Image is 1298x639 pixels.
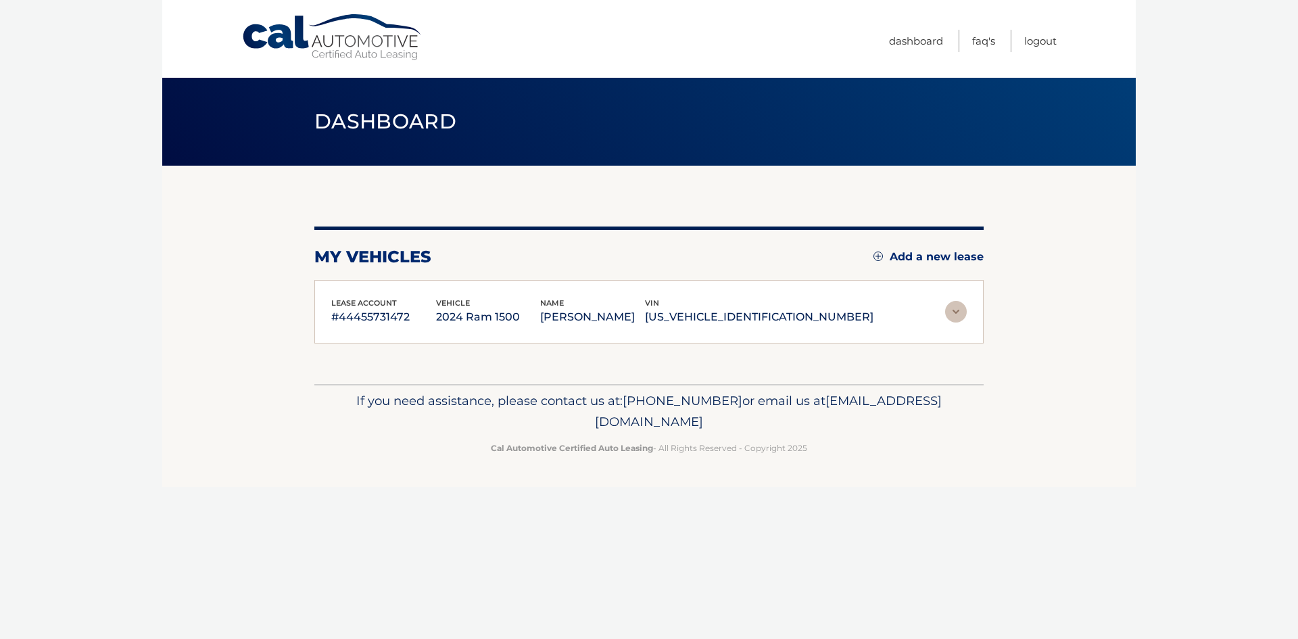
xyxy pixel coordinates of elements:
a: FAQ's [972,30,995,52]
span: name [540,298,564,308]
strong: Cal Automotive Certified Auto Leasing [491,443,653,453]
img: add.svg [873,252,883,261]
span: vin [645,298,659,308]
span: vehicle [436,298,470,308]
p: 2024 Ram 1500 [436,308,541,327]
img: accordion-rest.svg [945,301,967,323]
a: Logout [1024,30,1057,52]
a: Dashboard [889,30,943,52]
p: [PERSON_NAME] [540,308,645,327]
span: Dashboard [314,109,456,134]
p: #44455731472 [331,308,436,327]
span: lease account [331,298,397,308]
p: If you need assistance, please contact us at: or email us at [323,390,975,433]
a: Add a new lease [873,250,984,264]
span: [PHONE_NUMBER] [623,393,742,408]
h2: my vehicles [314,247,431,267]
p: [US_VEHICLE_IDENTIFICATION_NUMBER] [645,308,873,327]
p: - All Rights Reserved - Copyright 2025 [323,441,975,455]
a: Cal Automotive [241,14,424,62]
